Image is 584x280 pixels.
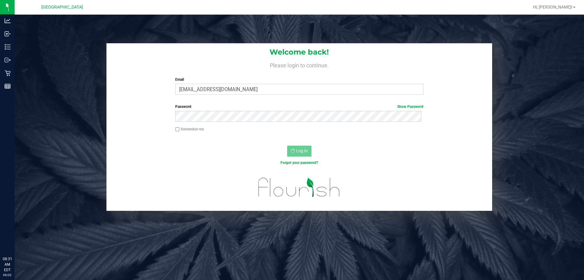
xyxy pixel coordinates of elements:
[5,18,11,24] inline-svg: Analytics
[5,57,11,63] inline-svg: Outbound
[5,44,11,50] inline-svg: Inventory
[397,105,423,109] a: Show Password
[5,83,11,89] inline-svg: Reports
[533,5,572,9] span: Hi, [PERSON_NAME]!
[106,48,492,56] h1: Welcome back!
[296,148,308,153] span: Log In
[3,273,12,277] p: 09/22
[287,146,311,157] button: Log In
[175,77,423,82] label: Email
[5,31,11,37] inline-svg: Inbound
[3,256,12,273] p: 08:31 AM EDT
[5,70,11,76] inline-svg: Retail
[251,172,347,203] img: flourish_logo.svg
[175,105,191,109] span: Password
[175,126,204,132] label: Remember me
[175,127,179,132] input: Remember me
[41,5,83,10] span: [GEOGRAPHIC_DATA]
[280,161,318,165] a: Forgot your password?
[106,61,492,68] h4: Please login to continue.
